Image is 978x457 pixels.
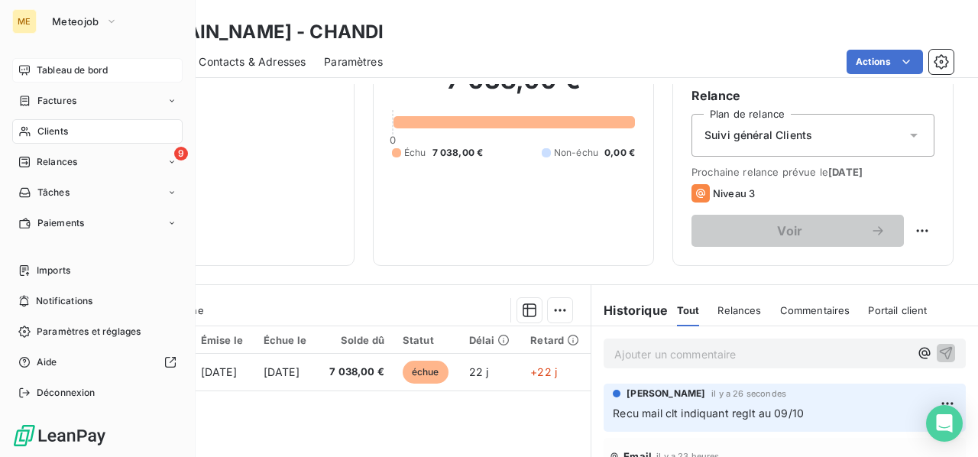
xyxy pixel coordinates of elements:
[264,334,309,346] div: Échue le
[926,405,963,442] div: Open Intercom Messenger
[828,166,863,178] span: [DATE]
[691,166,934,178] span: Prochaine relance prévue le
[37,216,84,230] span: Paiements
[704,128,812,143] span: Suivi général Clients
[469,334,513,346] div: Délai
[37,264,70,277] span: Imports
[327,365,384,380] span: 7 038,00 €
[36,294,92,308] span: Notifications
[199,54,306,70] span: Contacts & Adresses
[37,186,70,199] span: Tâches
[37,63,108,77] span: Tableau de bord
[604,146,635,160] span: 0,00 €
[52,15,99,28] span: Meteojob
[37,155,77,169] span: Relances
[591,301,668,319] h6: Historique
[530,365,557,378] span: +22 j
[404,146,426,160] span: Échu
[12,9,37,34] div: ME
[627,387,705,400] span: [PERSON_NAME]
[12,350,183,374] a: Aide
[469,365,489,378] span: 22 j
[37,386,96,400] span: Déconnexion
[691,215,904,247] button: Voir
[711,389,786,398] span: il y a 26 secondes
[717,304,761,316] span: Relances
[327,334,384,346] div: Solde dû
[691,86,934,105] h6: Relance
[530,334,581,346] div: Retard
[403,334,451,346] div: Statut
[677,304,700,316] span: Tout
[37,355,57,369] span: Aide
[37,94,76,108] span: Factures
[868,304,927,316] span: Portail client
[613,407,804,420] span: Recu mail clt indiquant reglt au 09/10
[37,325,141,339] span: Paramètres et réglages
[392,65,635,111] h2: 7 038,00 €
[201,334,245,346] div: Émise le
[134,18,384,46] h3: [DOMAIN_NAME] - CHANDI
[264,365,300,378] span: [DATE]
[37,125,68,138] span: Clients
[12,423,107,448] img: Logo LeanPay
[710,225,870,237] span: Voir
[713,187,755,199] span: Niveau 3
[847,50,923,74] button: Actions
[390,134,396,146] span: 0
[201,365,237,378] span: [DATE]
[403,361,449,384] span: échue
[780,304,850,316] span: Commentaires
[324,54,383,70] span: Paramètres
[432,146,484,160] span: 7 038,00 €
[174,147,188,160] span: 9
[554,146,598,160] span: Non-échu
